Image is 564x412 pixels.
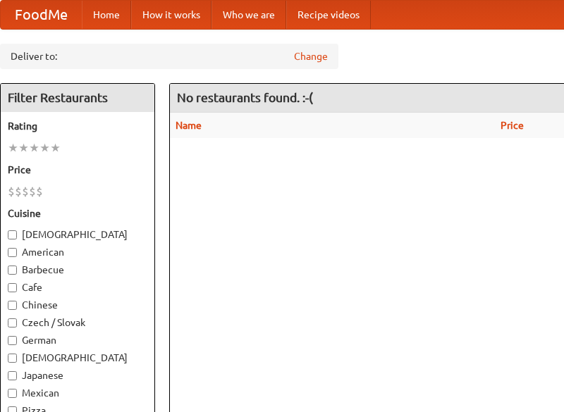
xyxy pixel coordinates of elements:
[8,163,147,177] h5: Price
[8,245,147,259] label: American
[18,140,29,156] li: ★
[22,184,29,199] li: $
[501,120,524,131] a: Price
[8,230,17,239] input: [DEMOGRAPHIC_DATA]
[50,140,61,156] li: ★
[211,1,286,29] a: Who we are
[8,248,17,257] input: American
[1,1,82,29] a: FoodMe
[8,280,147,294] label: Cafe
[82,1,131,29] a: Home
[8,389,17,398] input: Mexican
[8,140,18,156] li: ★
[8,354,17,363] input: [DEMOGRAPHIC_DATA]
[8,266,17,275] input: Barbecue
[8,301,17,310] input: Chinese
[8,333,147,347] label: German
[8,283,17,292] input: Cafe
[8,371,17,380] input: Japanese
[131,1,211,29] a: How it works
[8,184,15,199] li: $
[8,263,147,277] label: Barbecue
[8,351,147,365] label: [DEMOGRAPHIC_DATA]
[39,140,50,156] li: ★
[8,206,147,220] h5: Cuisine
[8,298,147,312] label: Chinese
[36,184,43,199] li: $
[176,120,202,131] a: Name
[8,318,17,327] input: Czech / Slovak
[15,184,22,199] li: $
[8,119,147,133] h5: Rating
[286,1,371,29] a: Recipe videos
[8,316,147,330] label: Czech / Slovak
[294,49,328,63] a: Change
[8,227,147,242] label: [DEMOGRAPHIC_DATA]
[29,140,39,156] li: ★
[177,91,313,104] ng-pluralize: No restaurants found. :-(
[8,368,147,382] label: Japanese
[8,336,17,345] input: German
[29,184,36,199] li: $
[1,84,154,112] h4: Filter Restaurants
[8,386,147,400] label: Mexican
